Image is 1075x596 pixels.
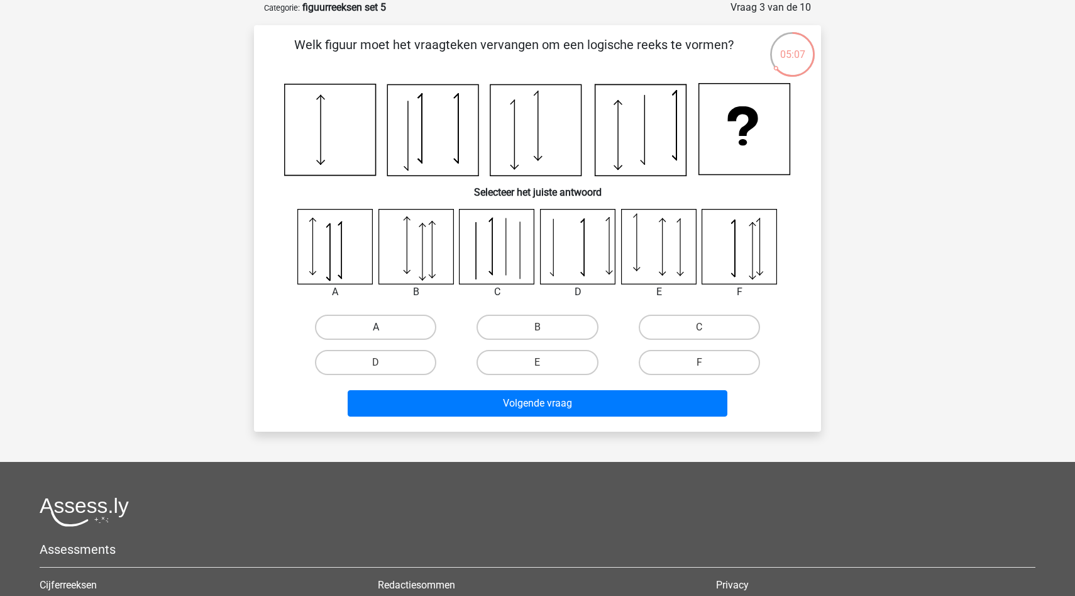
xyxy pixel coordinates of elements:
[531,284,626,300] div: D
[477,350,598,375] label: E
[264,3,300,13] small: Categorie:
[639,315,760,340] label: C
[315,315,436,340] label: A
[692,284,787,300] div: F
[369,284,464,300] div: B
[378,579,455,591] a: Redactiesommen
[40,579,97,591] a: Cijferreeksen
[40,542,1035,557] h5: Assessments
[769,31,816,62] div: 05:07
[302,1,386,13] strong: figuurreeksen set 5
[315,350,436,375] label: D
[639,350,760,375] label: F
[348,390,728,417] button: Volgende vraag
[612,284,707,300] div: E
[716,579,749,591] a: Privacy
[477,315,598,340] label: B
[274,176,801,198] h6: Selecteer het juiste antwoord
[40,497,129,527] img: Assessly logo
[274,35,754,73] p: Welk figuur moet het vraagteken vervangen om een logische reeks te vormen?
[449,284,544,300] div: C
[288,284,383,300] div: A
